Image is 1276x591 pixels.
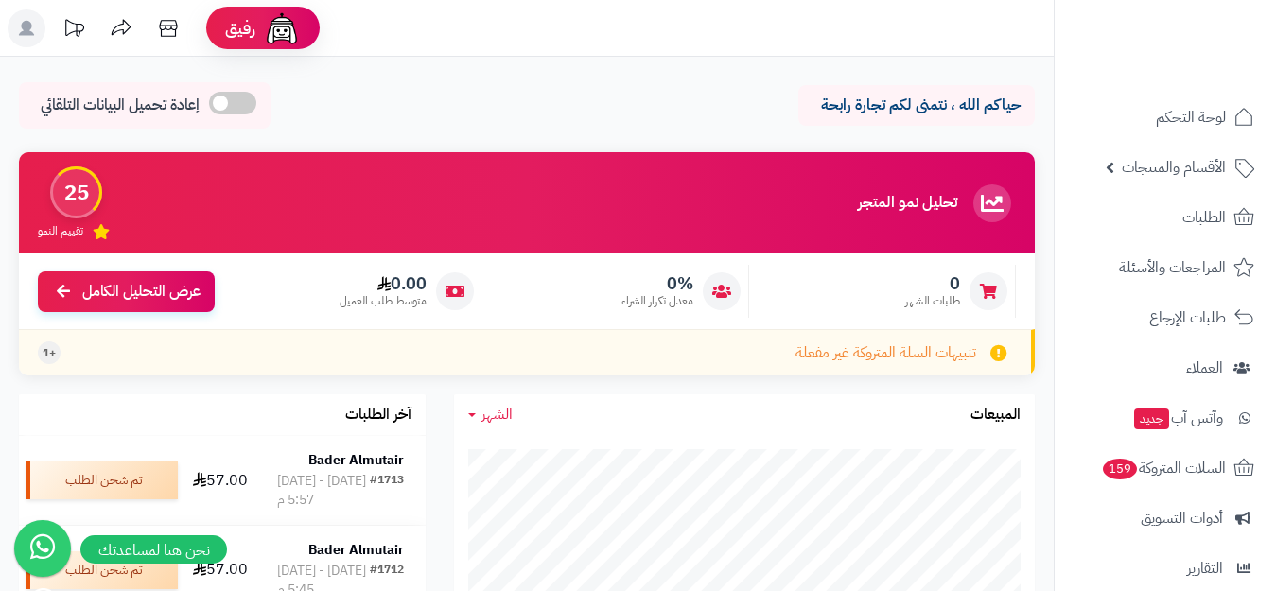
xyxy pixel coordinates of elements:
div: #1713 [370,472,404,510]
span: السلات المتروكة [1101,455,1226,481]
a: طلبات الإرجاع [1066,295,1265,340]
a: تحديثات المنصة [50,9,97,52]
span: تقييم النمو [38,223,83,239]
a: لوحة التحكم [1066,95,1265,140]
span: الأقسام والمنتجات [1122,154,1226,181]
span: الطلبات [1182,204,1226,231]
span: وآتس آب [1132,405,1223,431]
a: أدوات التسويق [1066,495,1265,541]
span: +1 [43,345,56,361]
a: العملاء [1066,345,1265,391]
span: متوسط طلب العميل [340,293,427,309]
p: حياكم الله ، نتمنى لكم تجارة رابحة [813,95,1021,116]
span: العملاء [1186,355,1223,381]
span: التقارير [1187,555,1223,582]
span: جديد [1134,408,1169,429]
span: إعادة تحميل البيانات التلقائي [41,95,200,116]
h3: المبيعات [970,407,1021,424]
div: تم شحن الطلب [26,551,178,589]
a: المراجعات والأسئلة [1066,245,1265,290]
span: تنبيهات السلة المتروكة غير مفعلة [795,342,976,364]
h3: تحليل نمو المتجر [858,195,957,212]
span: 0.00 [340,273,427,294]
img: ai-face.png [263,9,301,47]
span: عرض التحليل الكامل [82,281,201,303]
a: السلات المتروكة159 [1066,445,1265,491]
span: الشهر [481,403,513,426]
a: الطلبات [1066,195,1265,240]
h3: آخر الطلبات [345,407,411,424]
span: رفيق [225,17,255,40]
span: 0% [621,273,693,294]
span: معدل تكرار الشراء [621,293,693,309]
span: طلبات الإرجاع [1149,304,1226,331]
div: [DATE] - [DATE] 5:57 م [277,472,370,510]
strong: Bader Almutair [308,540,404,560]
a: وآتس آبجديد [1066,395,1265,441]
span: المراجعات والأسئلة [1119,254,1226,281]
div: تم شحن الطلب [26,461,178,499]
td: 57.00 [185,436,255,525]
span: 0 [905,273,960,294]
span: أدوات التسويق [1141,505,1223,531]
a: الشهر [468,404,513,426]
span: طلبات الشهر [905,293,960,309]
a: التقارير [1066,546,1265,591]
span: لوحة التحكم [1156,104,1226,130]
strong: Bader Almutair [308,450,404,470]
a: عرض التحليل الكامل [38,271,215,312]
span: 159 [1103,459,1137,479]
